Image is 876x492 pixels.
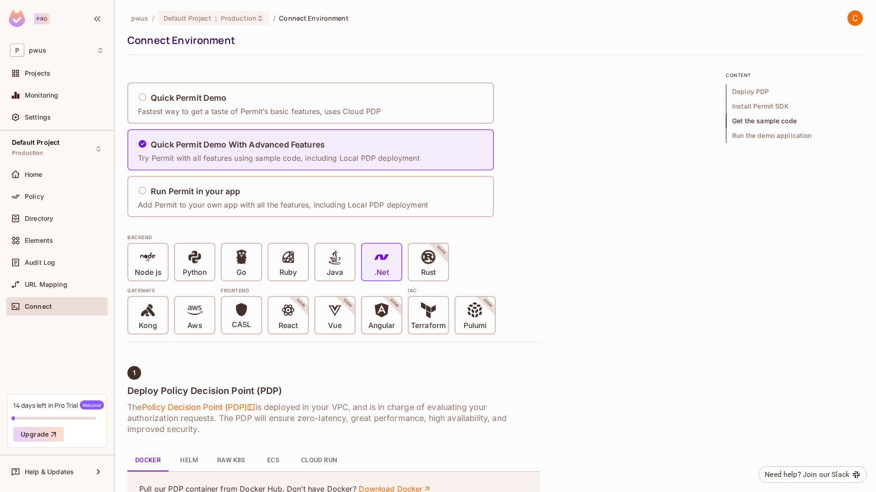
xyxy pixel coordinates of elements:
div: BACKEND [127,234,540,241]
span: Get the sample code [726,114,863,128]
span: 1 [133,369,136,377]
div: Frontend [221,287,402,294]
span: the active workspace [131,14,148,22]
p: Add Permit to your own app with all the features, including Local PDP deployment [138,200,428,210]
span: Audit Log [25,259,55,266]
p: Python [183,268,207,277]
p: Java [327,268,343,277]
span: Deploy PDP [726,84,863,99]
div: Pro [34,13,49,24]
p: Node js [135,268,161,277]
span: Home [25,171,43,178]
button: ECS [252,449,294,471]
span: SOON [470,285,506,321]
span: : [214,15,218,22]
h5: Quick Permit Demo [151,93,227,103]
li: / [152,14,154,22]
span: Directory [25,215,53,222]
p: .Net [374,268,389,277]
button: Helm [169,449,210,471]
button: Cloud Run [294,449,345,471]
h4: Deploy Policy Decision Point (PDP) [127,385,540,396]
li: / [273,14,275,22]
div: 14 days left in Pro Trial [13,400,104,410]
p: React [279,321,298,330]
h5: Quick Permit Demo With Advanced Features [151,140,325,149]
span: URL Mapping [25,281,67,288]
span: Connect Environment [279,14,349,22]
span: SOON [423,232,459,268]
p: Rust [421,268,436,277]
p: CASL [232,320,251,329]
p: Angular [368,321,395,330]
span: Settings [25,114,51,121]
div: Connect Environment [127,33,859,47]
span: SOON [377,285,412,321]
span: Policy Decision Point (PDP) [142,402,255,413]
h6: The is deployed in your VPC, and is in charge of evaluating your authorization requests. The PDP ... [127,402,540,435]
div: Need help? Join our Slack [765,469,849,480]
p: Go [236,268,246,277]
span: Help & Updates [25,468,74,476]
span: P [10,44,24,57]
span: Connect [25,303,52,310]
span: Run the demo application [726,128,863,143]
span: Default Project [164,14,211,22]
button: Raw K8s [210,449,252,471]
p: Try Permit with all features using sample code, including Local PDP deployment [138,153,420,163]
span: Policy [25,193,44,200]
span: Projects [25,70,50,77]
p: Pulumi [464,321,487,330]
p: Aws [187,321,202,330]
p: content [726,71,863,79]
span: SOON [283,285,319,321]
span: Production [12,149,44,157]
span: Production [221,14,257,22]
span: Workspace: pwus [29,47,46,54]
h5: Run Permit in your app [151,187,240,196]
div: IAC [408,287,496,294]
img: SReyMgAAAABJRU5ErkJggg== [9,10,25,27]
p: Terraform [411,321,446,330]
button: Docker [127,449,169,471]
div: Gateways [127,287,215,294]
p: Kong [139,321,157,330]
span: SOON [330,285,366,321]
img: Christopher Reickenbacker [848,11,863,26]
span: Install Permit SDK [726,99,863,114]
span: Welcome! [80,400,104,410]
button: Upgrade [13,427,64,442]
p: Fastest way to get a taste of Permit’s basic features, uses Cloud PDP [138,106,381,116]
span: Monitoring [25,92,59,99]
span: Elements [25,237,53,244]
span: Default Project [12,139,60,146]
p: Ruby [279,268,297,277]
p: Vue [328,321,341,330]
